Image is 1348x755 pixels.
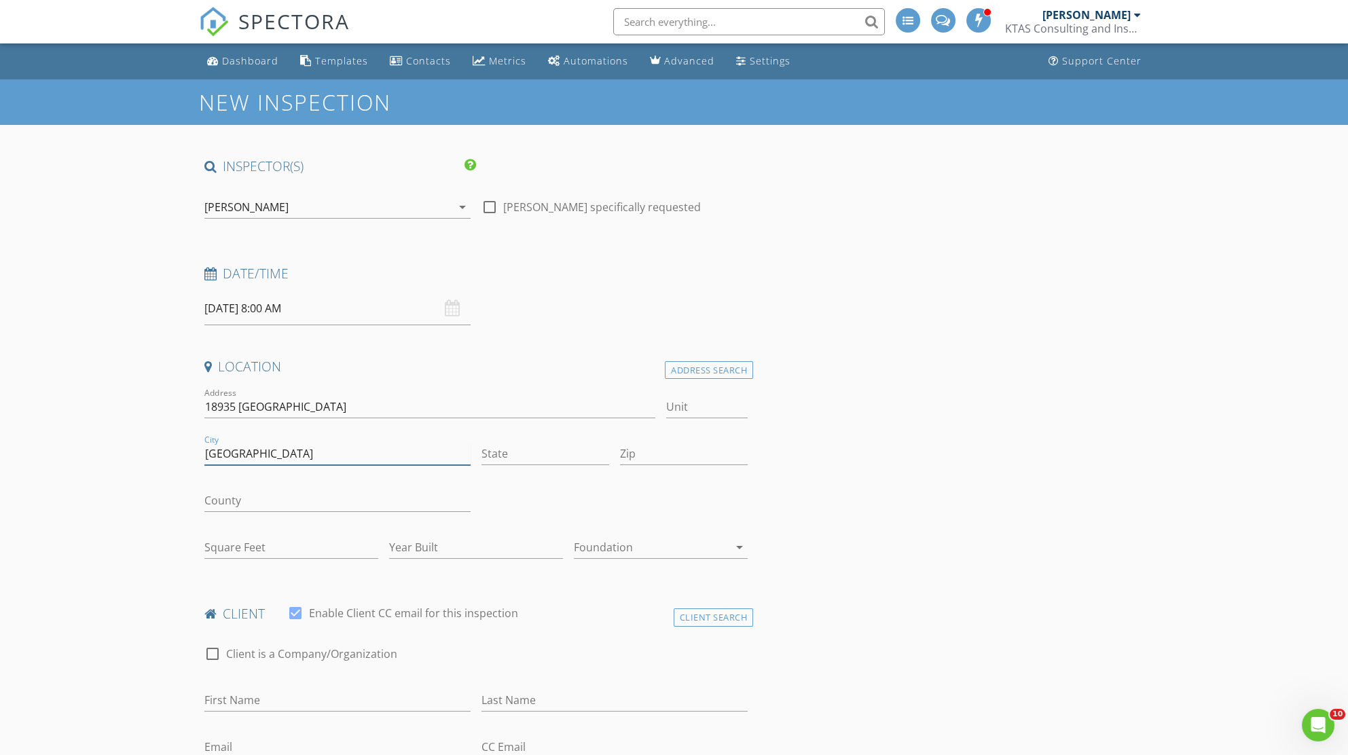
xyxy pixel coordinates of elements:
a: Settings [731,49,796,74]
a: Advanced [644,49,720,74]
input: Search everything... [613,8,885,35]
div: [PERSON_NAME] [1042,8,1131,22]
div: Dashboard [222,54,278,67]
h1: New Inspection [199,90,500,114]
div: Address Search [665,361,753,380]
img: The Best Home Inspection Software - Spectora [199,7,229,37]
label: Client is a Company/Organization [226,647,397,661]
label: Enable Client CC email for this inspection [309,606,518,620]
a: Contacts [384,49,456,74]
a: Automations (Advanced) [543,49,634,74]
div: Support Center [1062,54,1142,67]
div: Advanced [664,54,714,67]
a: Templates [295,49,374,74]
div: Contacts [406,54,451,67]
div: Automations [564,54,628,67]
span: SPECTORA [238,7,350,35]
div: Metrics [489,54,526,67]
span: 10 [1330,709,1345,720]
a: Metrics [467,49,532,74]
div: Settings [750,54,790,67]
a: Support Center [1043,49,1147,74]
div: Client Search [674,608,754,627]
h4: Location [204,358,748,375]
h4: Date/Time [204,265,748,282]
i: arrow_drop_down [731,539,748,555]
input: Select date [204,292,471,325]
a: SPECTORA [199,18,350,47]
iframe: Intercom live chat [1302,709,1334,741]
a: Dashboard [202,49,284,74]
h4: client [204,605,748,623]
label: [PERSON_NAME] specifically requested [503,200,701,214]
div: Templates [315,54,368,67]
i: arrow_drop_down [454,199,471,215]
div: [PERSON_NAME] [204,201,289,213]
h4: INSPECTOR(S) [204,158,476,175]
div: KTAS Consulting and Inspection Services, LLC [1005,22,1141,35]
